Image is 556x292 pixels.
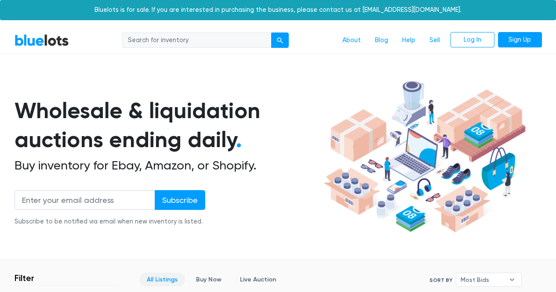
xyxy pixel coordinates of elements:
b: ▾ [503,273,521,286]
input: Search for inventory [122,32,272,48]
span: . [236,126,242,153]
a: About [335,32,368,49]
img: hero-ee84e7d0318cb26816c560f6b4441b76977f77a177738b4e94f68c95b2b83dbb.png [320,77,529,237]
a: All Listings [139,273,185,286]
h1: Wholesale & liquidation auctions ending daily [15,96,320,155]
input: Subscribe [155,190,205,210]
a: Sign Up [498,32,542,48]
h2: Buy inventory for Ebay, Amazon, or Shopify. [15,158,320,173]
a: Blog [368,32,395,49]
span: Most Bids [461,273,505,286]
div: Subscribe to be notified via email when new inventory is listed. [15,217,205,227]
h3: Filter [15,273,34,283]
label: Sort By [429,276,452,284]
a: Buy Now [189,273,229,286]
a: Help [395,32,422,49]
a: Live Auction [233,273,283,286]
a: Log In [451,32,494,48]
a: Sell [422,32,447,49]
a: BlueLots [15,34,69,47]
input: Enter your email address [15,190,155,210]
